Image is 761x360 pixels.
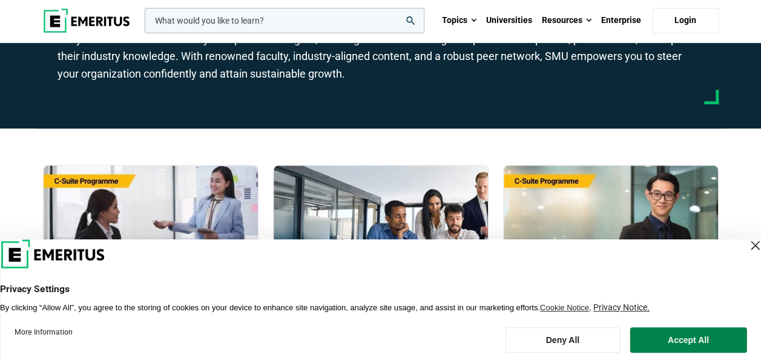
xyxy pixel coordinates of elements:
[274,165,488,287] img: Venture Capital Private Equity (VCPE) Programme | Online Finance Course
[504,165,718,287] img: Chief Executive Officer Programme | Online Leadership Course
[145,8,424,33] input: woocommerce-product-search-field-0
[652,8,719,33] a: Login
[44,165,258,287] img: Chief Financial Officer | Online Leadership Course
